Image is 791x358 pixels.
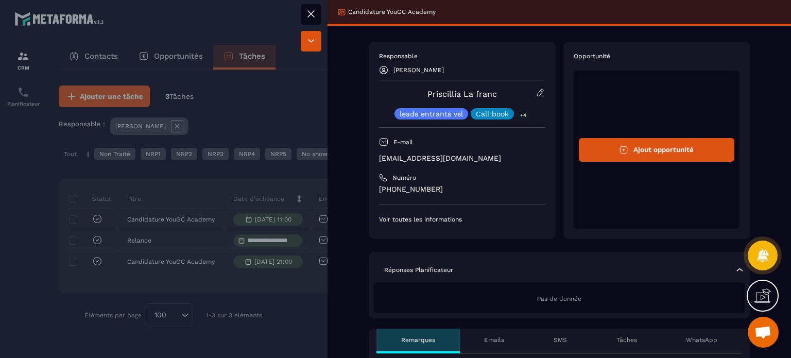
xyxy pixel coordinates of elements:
p: Emails [484,336,504,344]
button: Ajout opportunité [579,138,735,162]
p: leads entrants vsl [400,110,463,117]
p: Candidature YouGC Academy [348,8,436,16]
p: [EMAIL_ADDRESS][DOMAIN_NAME] [379,154,545,163]
p: SMS [554,336,567,344]
span: Pas de donnée [537,295,581,302]
p: +4 [517,110,530,121]
p: Voir toutes les informations [379,215,545,224]
p: Responsable [379,52,545,60]
div: Ouvrir le chat [748,317,779,348]
p: Réponses Planificateur [384,266,453,274]
p: Remarques [401,336,435,344]
p: E-mail [393,138,413,146]
p: Numéro [392,174,416,182]
p: [PHONE_NUMBER] [379,184,545,194]
a: Priscillia La franc [427,89,497,99]
p: Opportunité [574,52,740,60]
p: [PERSON_NAME] [393,66,444,74]
p: Tâches [616,336,637,344]
p: WhatsApp [686,336,717,344]
p: Call book [476,110,509,117]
